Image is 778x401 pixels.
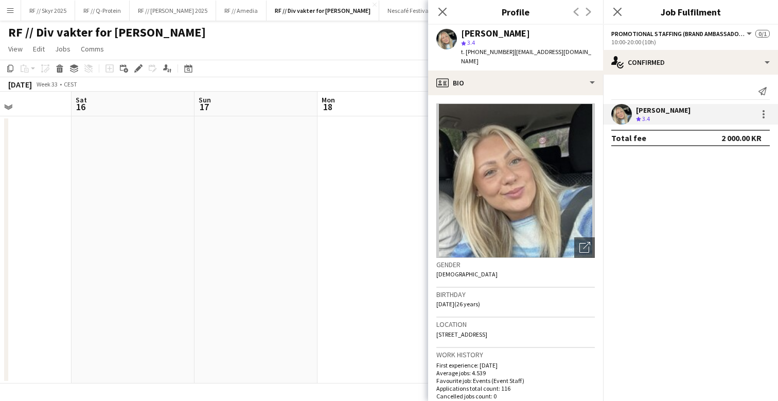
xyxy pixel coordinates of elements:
[642,115,650,123] span: 3.4
[611,38,770,46] div: 10:00-20:00 (10h)
[320,101,335,113] span: 18
[603,5,778,19] h3: Job Fulfilment
[34,80,60,88] span: Week 33
[81,44,104,54] span: Comms
[436,330,487,338] span: [STREET_ADDRESS]
[721,133,762,143] div: 2 000.00 KR
[436,350,595,359] h3: Work history
[130,1,216,21] button: RF // [PERSON_NAME] 2025
[51,42,75,56] a: Jobs
[755,30,770,38] span: 0/1
[467,39,475,46] span: 3.4
[267,1,379,21] button: RF // Div vakter for [PERSON_NAME]
[603,50,778,75] div: Confirmed
[636,106,691,115] div: [PERSON_NAME]
[8,79,32,90] div: [DATE]
[461,29,530,38] div: [PERSON_NAME]
[216,1,267,21] button: RF // Amedia
[436,300,480,308] span: [DATE] (26 years)
[64,80,77,88] div: CEST
[75,1,130,21] button: RF // Q-Protein
[461,48,515,56] span: t. [PHONE_NUMBER]
[77,42,108,56] a: Comms
[4,42,27,56] a: View
[21,1,75,21] button: RF // Skyr 2025
[322,95,335,104] span: Mon
[436,290,595,299] h3: Birthday
[436,103,595,258] img: Crew avatar or photo
[611,133,646,143] div: Total fee
[76,95,87,104] span: Sat
[436,320,595,329] h3: Location
[436,377,595,385] p: Favourite job: Events (Event Staff)
[8,44,23,54] span: View
[611,30,753,38] button: Promotional Staffing (Brand Ambassadors)
[8,25,206,40] h1: RF // Div vakter for [PERSON_NAME]
[611,30,745,38] span: Promotional Staffing (Brand Ambassadors)
[436,392,595,400] p: Cancelled jobs count: 0
[436,270,498,278] span: [DEMOGRAPHIC_DATA]
[574,237,595,258] div: Open photos pop-in
[436,385,595,392] p: Applications total count: 116
[428,71,603,95] div: Bio
[428,5,603,19] h3: Profile
[461,48,591,65] span: | [EMAIL_ADDRESS][DOMAIN_NAME]
[436,369,595,377] p: Average jobs: 4.539
[436,260,595,269] h3: Gender
[436,361,595,369] p: First experience: [DATE]
[55,44,70,54] span: Jobs
[197,101,211,113] span: 17
[74,101,87,113] span: 16
[29,42,49,56] a: Edit
[379,1,452,21] button: Nescafé Festival 2025
[33,44,45,54] span: Edit
[199,95,211,104] span: Sun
